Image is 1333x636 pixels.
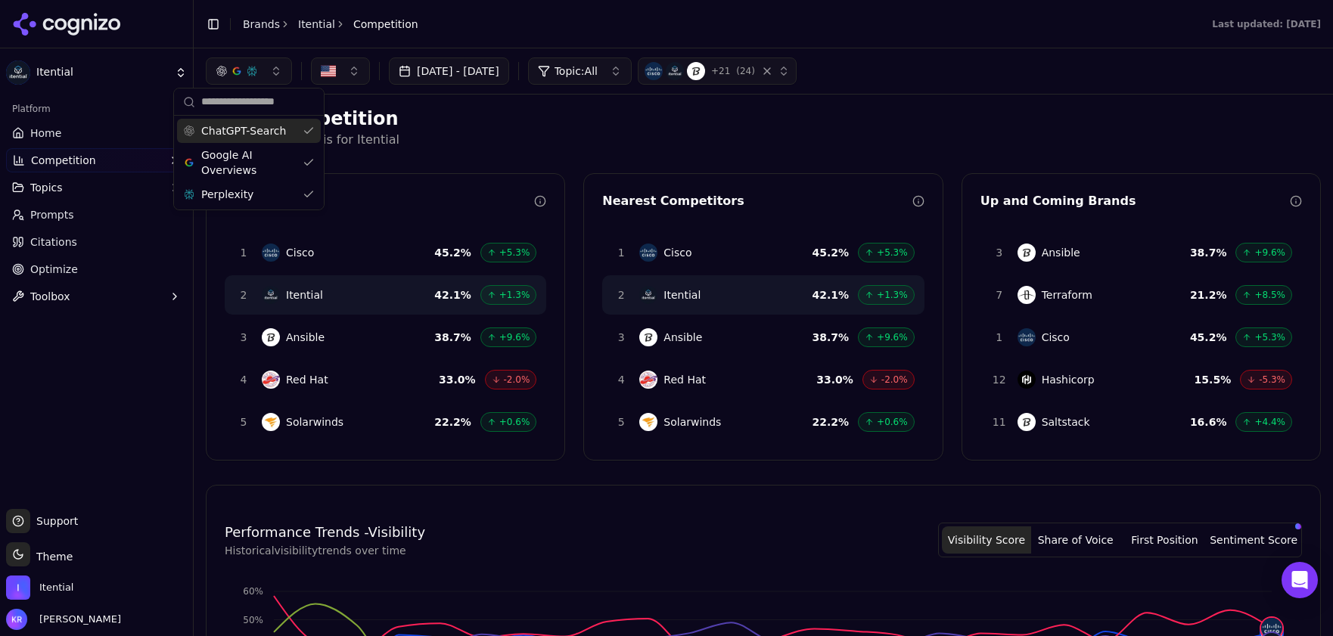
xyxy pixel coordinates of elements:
[1254,331,1285,343] span: +5.3%
[1190,330,1227,345] span: 45.2 %
[663,330,702,345] span: Ansible
[813,287,850,302] span: 42.1 %
[298,17,335,32] a: Itential
[6,97,187,121] div: Platform
[286,414,343,430] span: Solarwinds
[201,123,286,138] span: ChatGPT-Search
[30,262,78,277] span: Optimize
[877,331,908,343] span: +9.6%
[201,147,297,178] span: Google AI Overviews
[1254,416,1285,428] span: +4.4%
[286,245,314,260] span: Cisco
[663,287,701,302] span: Itential
[612,372,630,387] span: 4
[31,153,96,168] span: Competition
[434,330,471,345] span: 38.7 %
[389,57,509,85] button: [DATE] - [DATE]
[612,414,630,430] span: 5
[499,247,530,259] span: +5.3%
[942,526,1031,554] button: Visibility Score
[243,586,263,597] tspan: 60%
[1190,287,1227,302] span: 21.2 %
[286,330,325,345] span: Ansible
[235,245,253,260] span: 1
[1212,18,1321,30] div: Last updated: [DATE]
[1195,372,1232,387] span: 15.5 %
[286,372,328,387] span: Red Hat
[262,371,280,389] img: Red Hat
[243,615,263,625] tspan: 50%
[262,413,280,431] img: Solarwinds
[235,414,253,430] span: 5
[881,374,908,386] span: -2.0%
[666,62,684,80] img: Itential
[990,414,1008,430] span: 11
[639,244,657,262] img: Cisco
[499,289,530,301] span: +1.3%
[813,330,850,345] span: 38.7 %
[990,287,1008,302] span: 7
[1190,414,1227,430] span: 16.6 %
[262,244,280,262] img: Cisco
[877,247,908,259] span: +5.3%
[30,180,63,195] span: Topics
[639,413,657,431] img: Solarwinds
[1042,245,1080,260] span: Ansible
[877,416,908,428] span: +0.6%
[1282,562,1318,598] div: Open Intercom Messenger
[321,64,336,79] img: US
[499,331,530,343] span: +9.6%
[602,192,912,210] div: Nearest Competitors
[555,64,598,79] span: Topic: All
[504,374,530,386] span: -2.0%
[687,62,705,80] img: Ansible
[639,328,657,346] img: Ansible
[612,287,630,302] span: 2
[813,245,850,260] span: 45.2 %
[1018,413,1036,431] img: Saltstack
[990,330,1008,345] span: 1
[736,65,755,77] span: ( 24 )
[816,372,853,387] span: 33.0 %
[6,121,187,145] a: Home
[30,234,77,250] span: Citations
[980,192,1290,210] div: Up and Coming Brands
[6,609,121,630] button: Open user button
[499,416,530,428] span: +0.6%
[225,192,534,210] div: Top Brands
[1042,330,1070,345] span: Cisco
[286,287,323,302] span: Itential
[262,286,280,304] img: Itential
[30,289,70,304] span: Toolbox
[33,613,121,626] span: [PERSON_NAME]
[235,330,253,345] span: 3
[225,522,425,543] h4: Performance Trends - Visibility
[30,551,73,563] span: Theme
[1018,328,1036,346] img: Cisco
[6,60,30,85] img: Itential
[6,230,187,254] a: Citations
[1254,289,1285,301] span: +8.5%
[36,66,169,79] span: Itential
[6,609,27,630] img: Kristen Rachels
[6,203,187,227] a: Prompts
[6,257,187,281] a: Optimize
[6,148,187,172] button: Competition
[201,187,253,202] span: Perplexity
[1042,372,1095,387] span: Hashicorp
[235,372,253,387] span: 4
[1042,414,1090,430] span: Saltstack
[434,245,471,260] span: 45.2 %
[1018,286,1036,304] img: Terraform
[6,284,187,309] button: Toolbox
[990,245,1008,260] span: 3
[6,175,187,200] button: Topics
[39,581,73,594] span: Itential
[243,18,280,30] a: Brands
[612,245,630,260] span: 1
[206,131,1321,149] p: Competition analysis for Itential
[1254,247,1285,259] span: +9.6%
[6,576,73,600] button: Open organization switcher
[990,372,1008,387] span: 12
[243,17,418,32] nav: breadcrumb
